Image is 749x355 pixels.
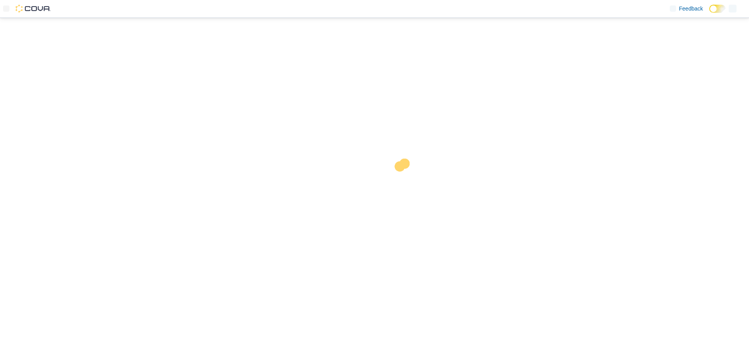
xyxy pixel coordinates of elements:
img: Cova [16,5,51,12]
input: Dark Mode [709,5,726,13]
a: Feedback [667,1,706,16]
span: Feedback [679,5,703,12]
img: cova-loader [374,153,433,211]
